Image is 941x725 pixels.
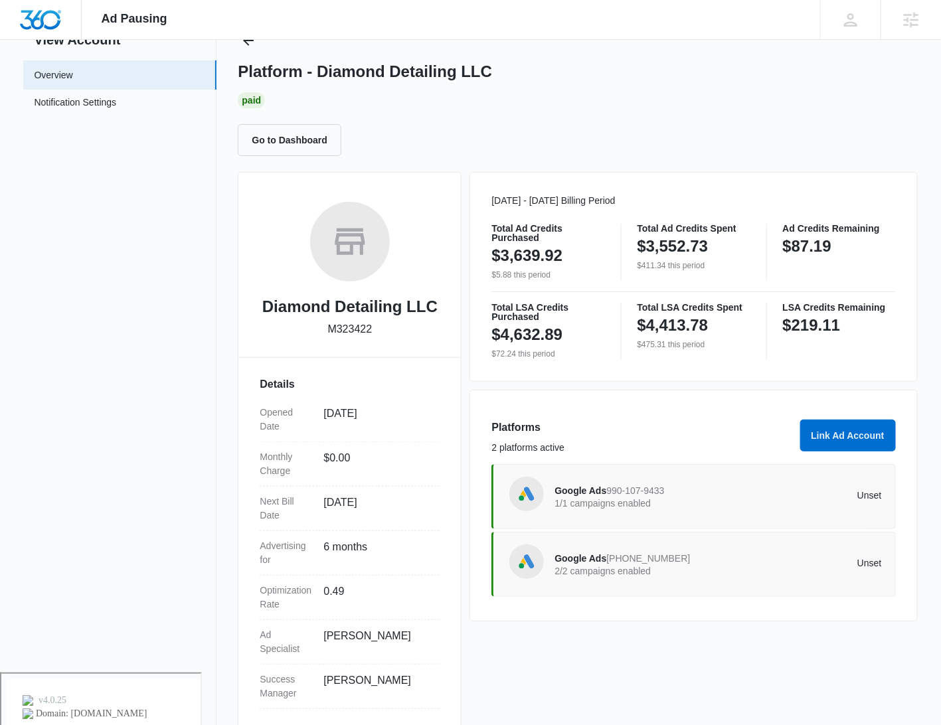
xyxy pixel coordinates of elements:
[260,406,313,434] dt: Opened Date
[800,420,896,451] button: Link Ad Account
[323,673,429,700] dd: [PERSON_NAME]
[260,665,440,709] div: Success Manager[PERSON_NAME]
[238,30,259,51] button: Back
[260,450,313,478] dt: Monthly Charge
[260,673,313,700] dt: Success Manager
[555,553,606,564] span: Google Ads
[34,96,116,113] a: Notification Settings
[260,442,440,487] div: Monthly Charge$0.00
[555,499,718,508] p: 1/1 campaigns enabled
[783,224,896,233] p: Ad Credits Remaining
[21,35,32,45] img: website_grey.svg
[555,485,606,496] span: Google Ads
[783,236,831,257] p: $87.19
[50,78,119,87] div: Domain Overview
[491,224,604,242] p: Total Ad Credits Purchased
[260,539,313,567] dt: Advertising for
[260,487,440,531] div: Next Bill Date[DATE]
[23,30,216,50] h2: View Account
[238,92,265,108] div: Paid
[260,398,440,442] div: Opened Date[DATE]
[638,260,750,272] p: $411.34 this period
[517,484,537,504] img: Google Ads
[323,450,429,478] dd: $0.00
[517,552,537,572] img: Google Ads
[260,628,313,656] dt: Ad Specialist
[638,236,709,257] p: $3,552.73
[262,295,438,319] h2: Diamond Detailing LLC
[719,558,882,568] p: Unset
[491,441,792,455] p: 2 platforms active
[34,68,72,82] a: Overview
[260,376,440,392] h3: Details
[323,406,429,434] dd: [DATE]
[491,194,895,208] p: [DATE] - [DATE] Billing Period
[719,491,882,500] p: Unset
[21,21,32,32] img: logo_orange.svg
[607,485,665,496] span: 990-107-9433
[323,628,429,656] dd: [PERSON_NAME]
[238,62,492,82] h1: Platform - Diamond Detailing LLC
[260,584,313,611] dt: Optimization Rate
[102,12,167,26] span: Ad Pausing
[638,303,750,312] p: Total LSA Credits Spent
[607,553,691,564] span: [PHONE_NUMBER]
[638,224,750,233] p: Total Ad Credits Spent
[260,576,440,620] div: Optimization Rate0.49
[491,532,895,597] a: Google AdsGoogle Ads[PHONE_NUMBER]2/2 campaigns enabledUnset
[238,134,349,145] a: Go to Dashboard
[491,420,792,436] h3: Platforms
[37,21,65,32] div: v 4.0.25
[783,303,896,312] p: LSA Credits Remaining
[491,464,895,529] a: Google AdsGoogle Ads990-107-94331/1 campaigns enabledUnset
[36,77,46,88] img: tab_domain_overview_orange.svg
[555,566,718,576] p: 2/2 campaigns enabled
[491,324,562,345] p: $4,632.89
[260,495,313,523] dt: Next Bill Date
[783,315,841,336] p: $219.11
[491,245,562,266] p: $3,639.92
[491,348,604,360] p: $72.24 this period
[638,315,709,336] p: $4,413.78
[35,35,146,45] div: Domain: [DOMAIN_NAME]
[260,620,440,665] div: Ad Specialist[PERSON_NAME]
[238,124,341,156] button: Go to Dashboard
[323,495,429,523] dd: [DATE]
[491,269,604,281] p: $5.88 this period
[260,531,440,576] div: Advertising for6 months
[132,77,143,88] img: tab_keywords_by_traffic_grey.svg
[638,339,750,351] p: $475.31 this period
[491,303,604,321] p: Total LSA Credits Purchased
[323,539,429,567] dd: 6 months
[323,584,429,611] dd: 0.49
[328,321,373,337] p: M323422
[147,78,224,87] div: Keywords by Traffic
